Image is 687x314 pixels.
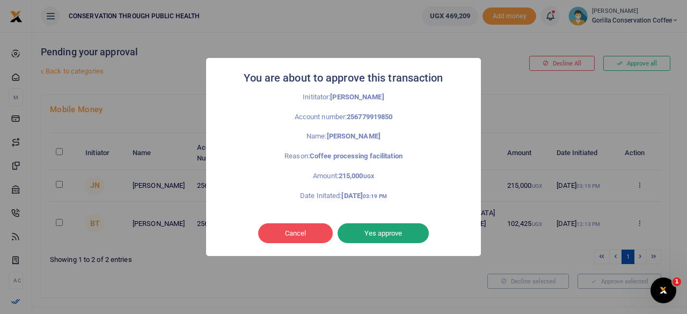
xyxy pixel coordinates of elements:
[230,171,457,182] p: Amount:
[310,152,403,160] strong: Coffee processing facilitation
[339,172,374,180] strong: 215,000
[330,93,384,101] strong: [PERSON_NAME]
[673,278,681,286] span: 1
[341,192,386,200] strong: [DATE]
[230,92,457,103] p: Inititator:
[244,69,443,87] h2: You are about to approve this transaction
[258,223,333,244] button: Cancel
[363,173,374,179] small: UGX
[327,132,381,140] strong: [PERSON_NAME]
[651,278,676,303] iframe: Intercom live chat
[230,112,457,123] p: Account number:
[230,131,457,142] p: Name:
[347,113,392,121] strong: 256779919850
[363,193,387,199] small: 03:19 PM
[338,223,429,244] button: Yes approve
[230,191,457,202] p: Date Initated:
[230,151,457,162] p: Reason:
